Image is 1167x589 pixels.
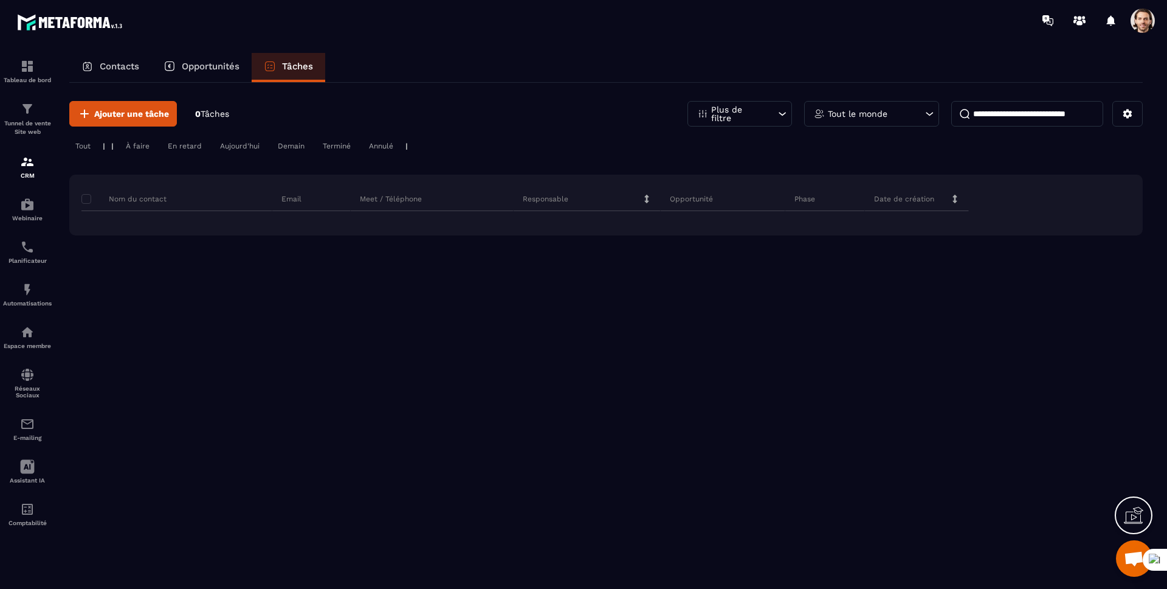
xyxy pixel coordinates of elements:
[3,450,52,493] a: Assistant IA
[182,61,239,72] p: Opportunités
[20,282,35,297] img: automations
[281,194,301,204] p: Email
[282,61,313,72] p: Tâches
[317,139,357,153] div: Terminé
[103,142,105,150] p: |
[3,493,52,535] a: accountantaccountantComptabilité
[3,520,52,526] p: Comptabilité
[20,417,35,431] img: email
[3,477,52,484] p: Assistant IA
[20,502,35,517] img: accountant
[20,325,35,340] img: automations
[523,194,568,204] p: Responsable
[3,188,52,231] a: automationsautomationsWebinaire
[828,110,887,118] p: Tout le monde
[3,77,52,83] p: Tableau de bord
[3,119,52,136] p: Tunnel de vente Site web
[360,194,422,204] p: Meet / Téléphone
[195,108,229,120] p: 0
[3,50,52,92] a: formationformationTableau de bord
[794,194,815,204] p: Phase
[20,197,35,212] img: automations
[162,139,208,153] div: En retard
[151,53,252,82] a: Opportunités
[20,368,35,382] img: social-network
[3,316,52,358] a: automationsautomationsEspace membre
[3,300,52,307] p: Automatisations
[120,139,156,153] div: À faire
[69,101,177,127] button: Ajouter une tâche
[3,231,52,273] a: schedulerschedulerPlanificateur
[3,273,52,316] a: automationsautomationsAutomatisations
[84,194,167,204] p: Nom du contact
[20,102,35,116] img: formation
[1116,540,1152,577] div: Mở cuộc trò chuyện
[3,358,52,408] a: social-networksocial-networkRéseaux Sociaux
[3,343,52,349] p: Espace membre
[670,194,713,204] p: Opportunité
[3,172,52,179] p: CRM
[3,434,52,441] p: E-mailing
[69,53,151,82] a: Contacts
[3,92,52,145] a: formationformationTunnel de vente Site web
[17,11,126,33] img: logo
[214,139,266,153] div: Aujourd'hui
[111,142,114,150] p: |
[20,240,35,254] img: scheduler
[3,145,52,188] a: formationformationCRM
[405,142,408,150] p: |
[3,257,52,264] p: Planificateur
[363,139,399,153] div: Annulé
[20,59,35,74] img: formation
[272,139,311,153] div: Demain
[69,139,97,153] div: Tout
[3,215,52,221] p: Webinaire
[100,61,139,72] p: Contacts
[3,408,52,450] a: emailemailE-mailing
[874,194,934,204] p: Date de création
[201,109,229,119] span: Tâches
[711,105,765,122] p: Plus de filtre
[3,385,52,399] p: Réseaux Sociaux
[94,108,169,120] span: Ajouter une tâche
[20,155,35,169] img: formation
[252,53,325,82] a: Tâches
